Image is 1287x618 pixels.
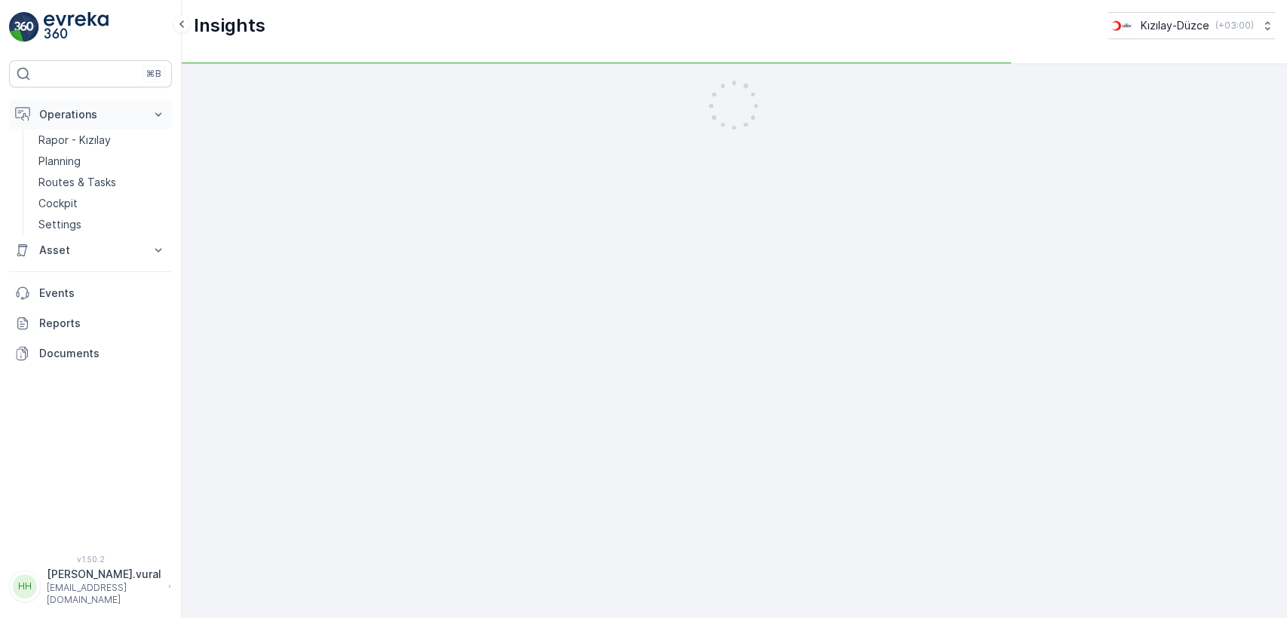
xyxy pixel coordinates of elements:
[39,346,166,361] p: Documents
[1108,12,1275,39] button: Kızılay-Düzce(+03:00)
[9,338,172,369] a: Documents
[38,154,81,169] p: Planning
[38,133,111,148] p: Rapor - Kızılay
[47,582,161,606] p: [EMAIL_ADDRESS][DOMAIN_NAME]
[39,316,166,331] p: Reports
[32,130,172,151] a: Rapor - Kızılay
[32,151,172,172] a: Planning
[32,214,172,235] a: Settings
[44,12,109,42] img: logo_light-DOdMpM7g.png
[39,107,142,122] p: Operations
[9,567,172,606] button: HH[PERSON_NAME].vural[EMAIL_ADDRESS][DOMAIN_NAME]
[1141,18,1209,33] p: Kızılay-Düzce
[9,308,172,338] a: Reports
[38,217,81,232] p: Settings
[9,99,172,130] button: Operations
[32,172,172,193] a: Routes & Tasks
[9,278,172,308] a: Events
[194,14,265,38] p: Insights
[9,555,172,564] span: v 1.50.2
[9,235,172,265] button: Asset
[13,574,37,598] div: HH
[38,196,78,211] p: Cockpit
[38,175,116,190] p: Routes & Tasks
[32,193,172,214] a: Cockpit
[1108,17,1135,34] img: download_svj7U3e.png
[39,286,166,301] p: Events
[1215,20,1254,32] p: ( +03:00 )
[146,68,161,80] p: ⌘B
[47,567,161,582] p: [PERSON_NAME].vural
[9,12,39,42] img: logo
[39,243,142,258] p: Asset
